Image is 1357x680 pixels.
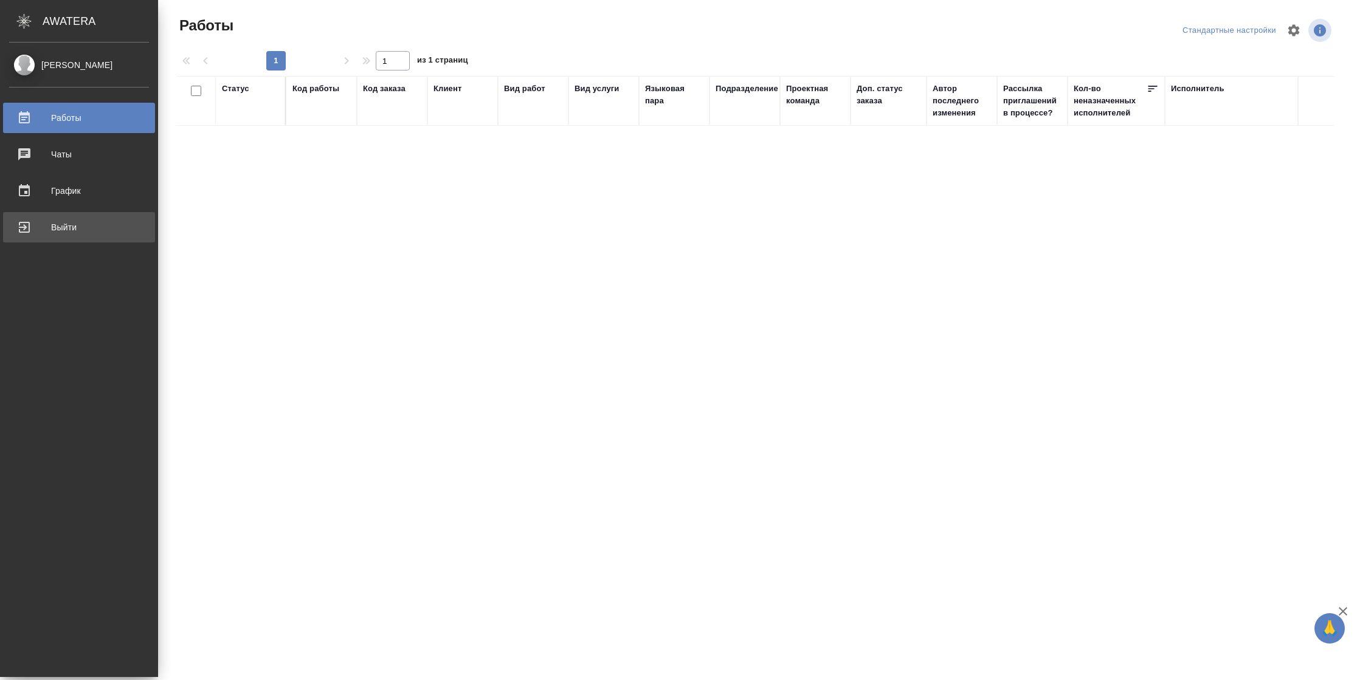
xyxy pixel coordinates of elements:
span: Работы [176,16,233,35]
div: [PERSON_NAME] [9,58,149,72]
div: Автор последнего изменения [933,83,991,119]
div: Клиент [433,83,461,95]
div: Код работы [292,83,339,95]
a: Работы [3,103,155,133]
div: Подразделение [716,83,778,95]
span: Посмотреть информацию [1308,19,1334,42]
div: Доп. статус заказа [857,83,920,107]
a: Чаты [3,139,155,170]
div: split button [1179,21,1279,40]
a: Выйти [3,212,155,242]
div: Код заказа [363,83,406,95]
div: Работы [9,109,149,127]
span: из 1 страниц [417,53,468,70]
span: 🙏 [1319,616,1340,641]
div: Выйти [9,218,149,236]
button: 🙏 [1314,613,1345,644]
div: Проектная команда [786,83,844,107]
div: Исполнитель [1171,83,1224,95]
div: Чаты [9,145,149,163]
div: Статус [222,83,249,95]
div: Языковая пара [645,83,703,107]
div: Рассылка приглашений в процессе? [1003,83,1062,119]
a: График [3,176,155,206]
div: Вид работ [504,83,545,95]
span: Настроить таблицу [1279,16,1308,45]
div: Вид услуги [575,83,620,95]
div: График [9,182,149,200]
div: AWATERA [43,9,158,33]
div: Кол-во неназначенных исполнителей [1074,83,1147,119]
